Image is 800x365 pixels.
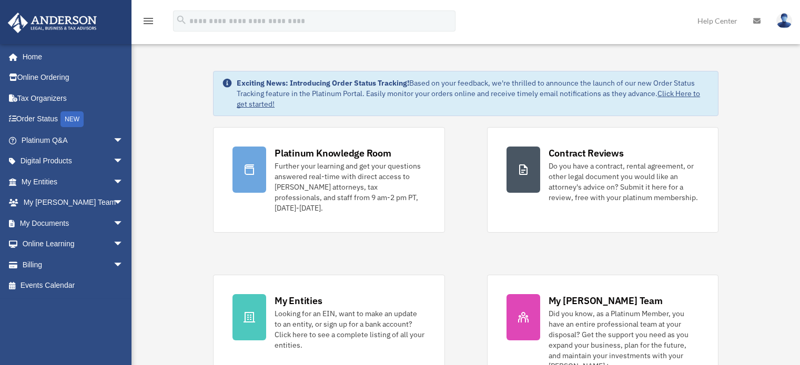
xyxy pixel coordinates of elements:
[549,147,624,160] div: Contract Reviews
[275,147,391,160] div: Platinum Knowledge Room
[549,161,699,203] div: Do you have a contract, rental agreement, or other legal document you would like an attorney's ad...
[213,127,444,233] a: Platinum Knowledge Room Further your learning and get your questions answered real-time with dire...
[60,111,84,127] div: NEW
[113,234,134,255] span: arrow_drop_down
[113,130,134,151] span: arrow_drop_down
[487,127,718,233] a: Contract Reviews Do you have a contract, rental agreement, or other legal document you would like...
[275,294,322,307] div: My Entities
[237,89,700,109] a: Click Here to get started!
[7,67,139,88] a: Online Ordering
[113,171,134,193] span: arrow_drop_down
[113,213,134,234] span: arrow_drop_down
[7,171,139,192] a: My Entitiesarrow_drop_down
[7,275,139,296] a: Events Calendar
[5,13,100,33] img: Anderson Advisors Platinum Portal
[7,130,139,151] a: Platinum Q&Aarrow_drop_down
[113,151,134,172] span: arrow_drop_down
[237,78,710,109] div: Based on your feedback, we're thrilled to announce the launch of our new Order Status Tracking fe...
[237,78,409,88] strong: Exciting News: Introducing Order Status Tracking!
[7,254,139,275] a: Billingarrow_drop_down
[7,151,139,172] a: Digital Productsarrow_drop_down
[7,192,139,213] a: My [PERSON_NAME] Teamarrow_drop_down
[176,14,187,26] i: search
[7,234,139,255] a: Online Learningarrow_drop_down
[7,88,139,109] a: Tax Organizers
[776,13,792,28] img: User Pic
[275,161,425,213] div: Further your learning and get your questions answered real-time with direct access to [PERSON_NAM...
[113,254,134,276] span: arrow_drop_down
[549,294,663,307] div: My [PERSON_NAME] Team
[142,15,155,27] i: menu
[7,213,139,234] a: My Documentsarrow_drop_down
[7,109,139,130] a: Order StatusNEW
[142,18,155,27] a: menu
[113,192,134,214] span: arrow_drop_down
[275,308,425,350] div: Looking for an EIN, want to make an update to an entity, or sign up for a bank account? Click her...
[7,46,134,67] a: Home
